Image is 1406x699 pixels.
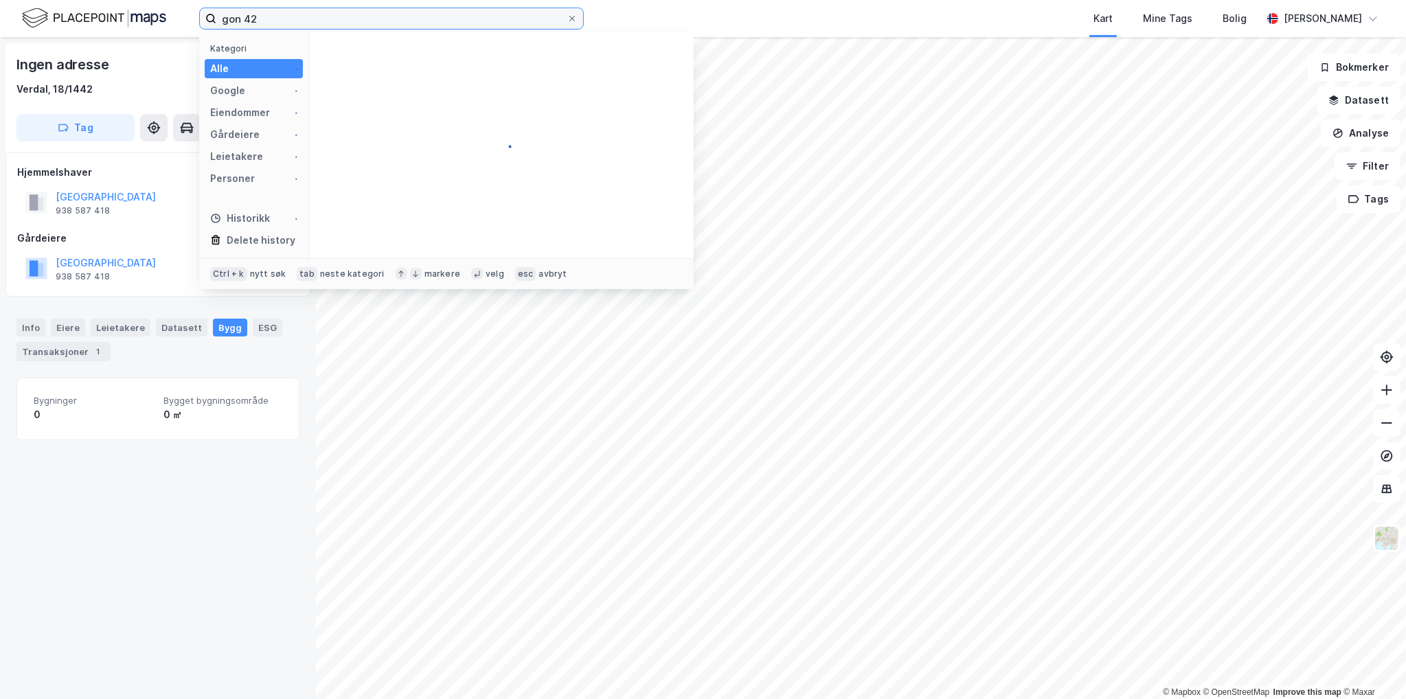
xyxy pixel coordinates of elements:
div: Personer [210,170,255,187]
img: spinner.a6d8c91a73a9ac5275cf975e30b51cfb.svg [286,85,297,96]
div: 938 587 418 [56,205,110,216]
div: Eiendommer [210,104,270,121]
img: spinner.a6d8c91a73a9ac5275cf975e30b51cfb.svg [286,173,297,184]
div: 0 [34,406,152,423]
div: tab [297,267,317,281]
a: Improve this map [1273,687,1341,697]
div: 0 ㎡ [163,406,282,423]
div: Verdal, 18/1442 [16,81,93,98]
div: Delete history [227,232,295,249]
button: Analyse [1321,119,1401,147]
div: Ctrl + k [210,267,247,281]
div: Hjemmelshaver [17,164,299,181]
img: spinner.a6d8c91a73a9ac5275cf975e30b51cfb.svg [286,63,297,74]
a: Mapbox [1163,687,1201,697]
button: Bokmerker [1308,54,1401,81]
div: Datasett [156,319,207,336]
button: Filter [1335,152,1401,180]
div: 1 [91,345,105,358]
img: logo.f888ab2527a4732fd821a326f86c7f29.svg [22,6,166,30]
div: Info [16,319,45,336]
div: markere [424,268,460,279]
img: spinner.a6d8c91a73a9ac5275cf975e30b51cfb.svg [490,135,512,157]
div: Mine Tags [1143,10,1192,27]
span: Bygget bygningsområde [163,395,282,406]
img: spinner.a6d8c91a73a9ac5275cf975e30b51cfb.svg [286,151,297,162]
iframe: Chat Widget [1337,633,1406,699]
img: Z [1374,525,1400,551]
div: Transaksjoner [16,342,111,361]
div: esc [515,267,536,281]
div: Historikk [210,210,270,227]
div: avbryt [538,268,567,279]
span: Bygninger [34,395,152,406]
button: Tag [16,114,135,141]
div: Bygg [213,319,247,336]
div: Alle [210,60,229,77]
button: Tags [1337,185,1401,213]
div: Kart [1093,10,1113,27]
div: Leietakere [210,148,263,165]
div: Bolig [1223,10,1247,27]
div: Gårdeiere [210,126,260,143]
div: neste kategori [320,268,385,279]
a: OpenStreetMap [1203,687,1270,697]
div: [PERSON_NAME] [1284,10,1362,27]
div: Leietakere [91,319,150,336]
input: Søk på adresse, matrikkel, gårdeiere, leietakere eller personer [216,8,567,29]
div: Ingen adresse [16,54,111,76]
div: ESG [253,319,282,336]
div: velg [486,268,504,279]
img: spinner.a6d8c91a73a9ac5275cf975e30b51cfb.svg [286,129,297,140]
div: Gårdeiere [17,230,299,247]
div: Kategori [210,43,303,54]
img: spinner.a6d8c91a73a9ac5275cf975e30b51cfb.svg [286,107,297,118]
button: Datasett [1317,87,1401,114]
img: spinner.a6d8c91a73a9ac5275cf975e30b51cfb.svg [286,213,297,224]
div: Eiere [51,319,85,336]
div: nytt søk [250,268,286,279]
div: Google [210,82,245,99]
div: 938 587 418 [56,271,110,282]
